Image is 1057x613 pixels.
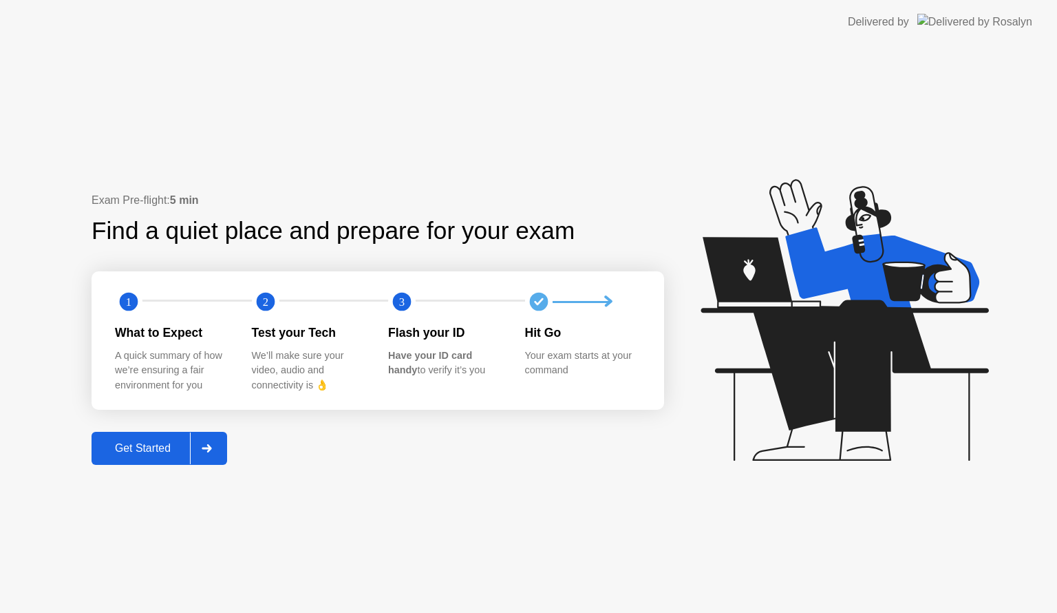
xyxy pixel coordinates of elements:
div: Find a quiet place and prepare for your exam [92,213,577,249]
div: Flash your ID [388,324,503,342]
text: 1 [126,295,131,309]
div: Get Started [96,442,190,455]
div: Delivered by [848,14,909,30]
button: Get Started [92,432,227,465]
div: Test your Tech [252,324,367,342]
text: 2 [262,295,268,309]
div: What to Expect [115,324,230,342]
div: Hit Go [525,324,640,342]
b: 5 min [170,194,199,206]
div: A quick summary of how we’re ensuring a fair environment for you [115,349,230,393]
div: We’ll make sure your video, audio and connectivity is 👌 [252,349,367,393]
b: Have your ID card handy [388,350,472,376]
div: to verify it’s you [388,349,503,378]
div: Your exam starts at your command [525,349,640,378]
img: Delivered by Rosalyn [917,14,1032,30]
text: 3 [399,295,405,309]
div: Exam Pre-flight: [92,192,664,209]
